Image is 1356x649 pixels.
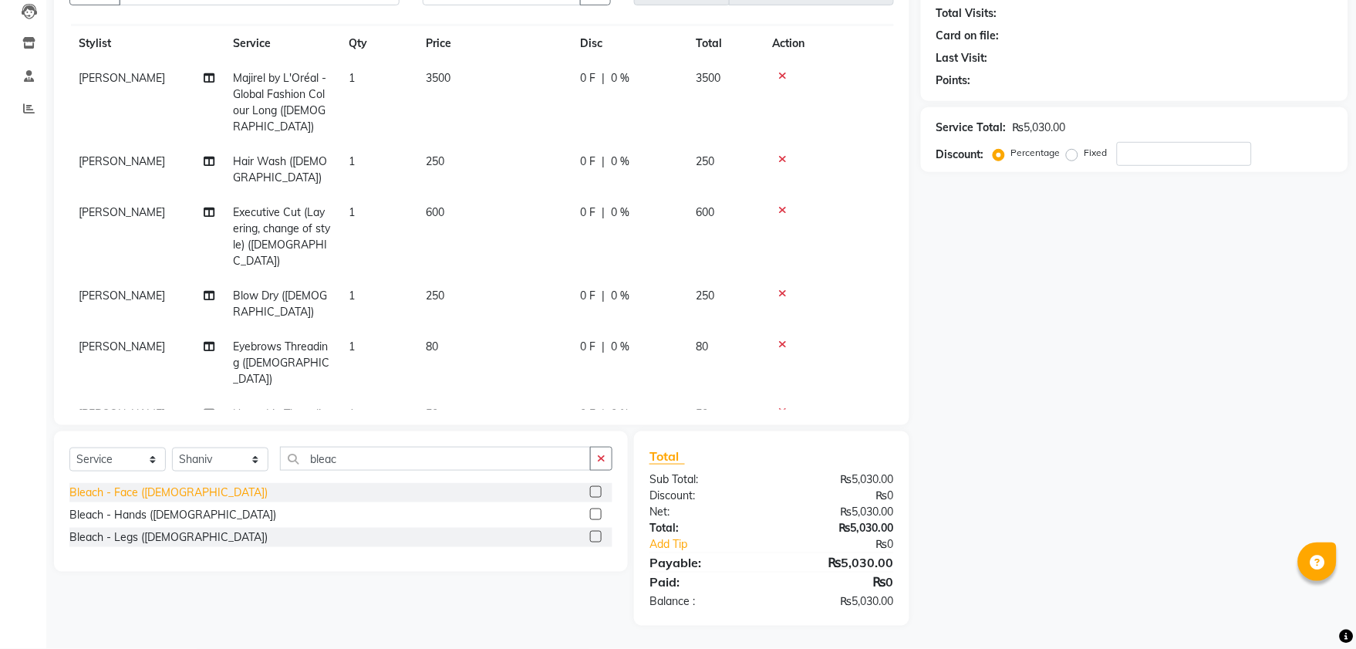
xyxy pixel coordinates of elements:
span: [PERSON_NAME] [79,71,165,85]
div: ₨5,030.00 [771,504,905,520]
span: 250 [696,289,714,303]
span: Upper Lip Threading ([DEMOGRAPHIC_DATA]) [233,407,329,453]
div: ₨0 [794,536,905,553]
span: [PERSON_NAME] [79,205,165,219]
div: Net: [638,504,771,520]
div: ₨0 [771,573,905,591]
span: Blow Dry ([DEMOGRAPHIC_DATA]) [233,289,327,319]
span: 600 [696,205,714,219]
span: Hair Wash ([DEMOGRAPHIC_DATA]) [233,154,327,184]
span: | [602,70,605,86]
span: 0 % [611,406,629,422]
th: Service [224,26,339,61]
span: 80 [426,340,438,353]
input: Search or Scan [280,447,591,471]
div: ₨5,030.00 [771,472,905,488]
span: 0 % [611,205,629,221]
th: Stylist [69,26,224,61]
div: Balance : [638,594,771,610]
span: | [602,154,605,170]
div: ₨5,030.00 [1013,120,1066,136]
span: 0 % [611,70,629,86]
a: Add Tip [638,536,794,553]
span: 0 % [611,339,629,355]
div: ₨5,030.00 [771,553,905,572]
th: Price [417,26,571,61]
span: 50 [696,407,708,421]
div: Sub Total: [638,472,771,488]
span: | [602,288,605,304]
span: Total [649,448,685,465]
span: Majirel by L'Oréal - Global Fashion Colour Long ([DEMOGRAPHIC_DATA]) [233,71,326,134]
span: [PERSON_NAME] [79,154,165,168]
th: Qty [339,26,417,61]
div: Discount: [936,147,984,163]
div: Points: [936,73,971,89]
div: Bleach - Legs ([DEMOGRAPHIC_DATA]) [69,529,268,546]
div: Bleach - Hands ([DEMOGRAPHIC_DATA]) [69,507,276,523]
div: Paid: [638,573,771,591]
span: 80 [696,340,708,353]
span: 600 [426,205,444,219]
span: 0 F [580,70,595,86]
span: 50 [426,407,438,421]
span: 1 [349,205,355,219]
th: Action [764,26,894,61]
div: Last Visit: [936,50,988,66]
label: Fixed [1084,146,1108,160]
span: 0 F [580,205,595,221]
span: Executive Cut (Layering, change of style) ([DEMOGRAPHIC_DATA]) [233,205,330,268]
span: | [602,205,605,221]
th: Disc [571,26,686,61]
span: 3500 [696,71,720,85]
span: 0 % [611,154,629,170]
span: 250 [696,154,714,168]
span: 0 F [580,339,595,355]
div: Service Total: [936,120,1007,136]
div: ₨5,030.00 [771,520,905,536]
span: 1 [349,71,355,85]
span: 1 [349,407,355,421]
label: Percentage [1011,146,1061,160]
div: Card on file: [936,28,1000,44]
th: Total [686,26,764,61]
div: ₨0 [771,488,905,504]
span: 250 [426,289,444,303]
span: | [602,406,605,422]
span: 1 [349,289,355,303]
div: Payable: [638,553,771,572]
span: 1 [349,154,355,168]
div: ₨5,030.00 [771,594,905,610]
span: 0 % [611,288,629,304]
span: [PERSON_NAME] [79,407,165,421]
span: 0 F [580,154,595,170]
span: 0 F [580,406,595,422]
div: Total Visits: [936,5,997,22]
span: [PERSON_NAME] [79,289,165,303]
span: Eyebrows Threading ([DEMOGRAPHIC_DATA]) [233,340,329,386]
div: Discount: [638,488,771,504]
span: | [602,339,605,355]
span: 3500 [426,71,450,85]
span: 250 [426,154,444,168]
div: Bleach - Face ([DEMOGRAPHIC_DATA]) [69,485,268,501]
span: 0 F [580,288,595,304]
div: Total: [638,520,771,536]
span: [PERSON_NAME] [79,340,165,353]
span: 1 [349,340,355,353]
